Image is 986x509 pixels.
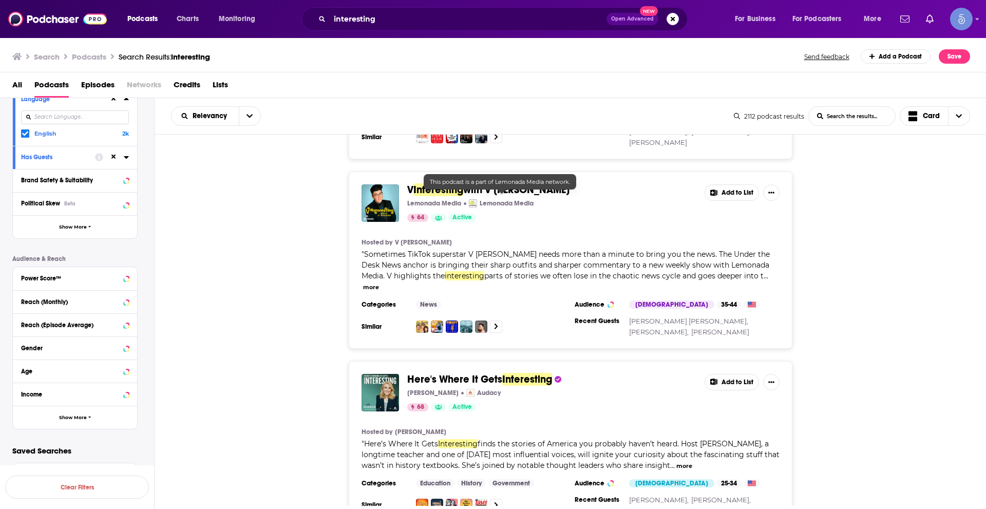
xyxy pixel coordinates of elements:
[12,77,22,98] a: All
[460,321,472,333] img: Uncared For
[362,300,408,309] h3: Categories
[21,341,129,354] button: Gender
[21,368,120,375] div: Age
[407,374,552,385] a: Here's Where It GetsInteresting
[469,199,534,208] a: Lemonada MediaLemonada Media
[34,77,69,98] span: Podcasts
[72,52,106,62] h3: Podcasts
[8,9,107,29] a: Podchaser - Follow, Share and Rate Podcasts
[127,77,161,98] span: Networks
[466,389,501,397] a: AudacyAudacy
[939,49,970,64] button: Save
[172,112,239,120] button: open menu
[448,214,476,222] a: Active
[413,183,463,196] span: Interesting
[452,213,472,223] span: Active
[362,439,780,470] span: "
[364,439,438,448] span: Here’s Where It Gets
[606,13,658,25] button: Open AdvancedNew
[475,131,487,143] img: The Ezra Klein Show
[362,374,399,411] img: Here's Where It Gets Interesting
[475,321,487,333] img: The Pink House with Sam Smith
[21,364,129,377] button: Age
[21,174,129,186] button: Brand Safety & Suitability
[431,321,443,333] img: After 1954
[362,250,770,280] span: "
[480,199,534,208] p: Lemonada Media
[640,6,658,16] span: New
[629,300,714,309] div: [DEMOGRAPHIC_DATA]
[12,463,138,486] button: Select
[900,106,971,126] button: Choose View
[407,403,428,411] a: 68
[460,131,472,143] a: Post Reports
[801,52,852,61] button: Send feedback
[219,12,255,26] span: Monitoring
[922,10,938,28] a: Show notifications dropdown
[213,77,228,98] span: Lists
[923,112,940,120] span: Card
[362,184,399,222] img: V Interesting with V Spehar
[120,11,171,27] button: open menu
[13,406,137,429] button: Show More
[362,238,392,247] h4: Hosted by
[395,238,452,247] a: V [PERSON_NAME]
[407,183,413,196] span: V
[417,213,424,223] span: 64
[488,479,534,487] a: Government
[21,96,103,103] div: Language
[122,130,129,137] span: 2k
[362,479,408,487] h3: Categories
[575,300,621,309] h3: Audience
[21,200,60,207] span: Political Skew
[362,439,780,470] span: finds the stories of America you probably haven’t heard. Host [PERSON_NAME], a longtime teacher a...
[81,77,115,98] a: Episodes
[896,10,914,28] a: Show notifications dropdown
[362,133,408,141] h3: Similar
[857,11,894,27] button: open menu
[735,12,775,26] span: For Business
[763,374,780,390] button: Show More Button
[407,199,461,208] p: Lemonada Media
[171,52,210,62] span: interesting
[629,479,714,487] div: [DEMOGRAPHIC_DATA]
[59,224,87,230] span: Show More
[21,271,129,284] button: Power Score™
[21,391,120,398] div: Income
[676,462,692,470] button: more
[363,283,379,292] button: more
[21,298,120,306] div: Reach (Monthly)
[431,131,443,143] img: The New Yorker Radio Hour
[64,200,75,207] div: Beta
[861,49,931,64] a: Add a Podcast
[950,8,973,30] button: Show profile menu
[416,321,428,333] a: I'm Sorry
[575,496,621,504] h3: Recent Guests
[705,374,759,390] button: Add to List
[438,439,478,448] span: Interesting
[629,138,687,146] a: [PERSON_NAME]
[21,295,129,308] button: Reach (Monthly)
[763,184,780,201] button: Show More Button
[950,8,973,30] span: Logged in as Spiral5-G1
[416,479,454,487] a: Education
[705,184,759,201] button: Add to List
[34,130,56,137] span: English
[629,328,689,336] a: [PERSON_NAME],
[362,428,392,436] h4: Hosted by
[446,131,458,143] img: The Political Scene | The New Yorker
[629,317,748,325] a: [PERSON_NAME] [PERSON_NAME],
[171,106,261,126] h2: Choose List sort
[734,112,804,120] div: 2112 podcast results
[446,321,458,333] a: FIRST! with Kareem Rahma
[21,150,95,163] button: Has Guests
[59,415,87,421] span: Show More
[12,255,138,262] p: Audience & Reach
[21,177,120,184] div: Brand Safety & Suitability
